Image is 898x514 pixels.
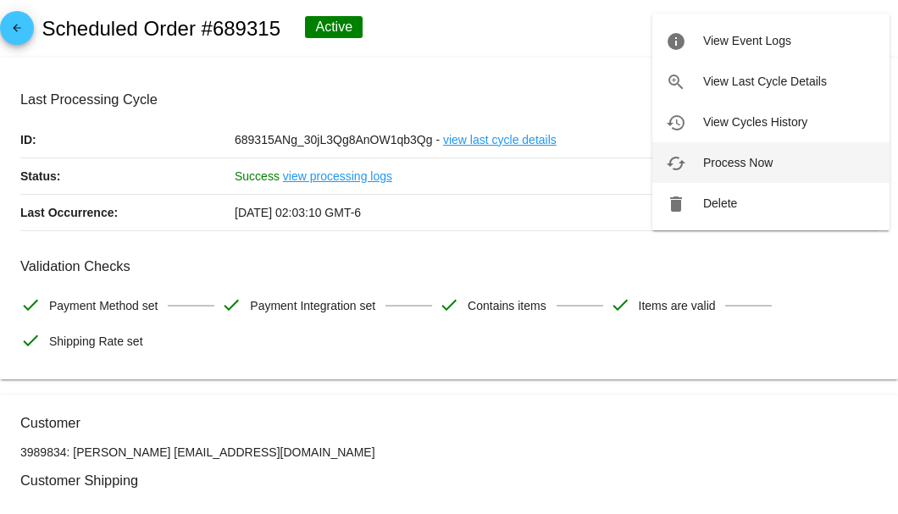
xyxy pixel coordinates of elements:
span: Delete [703,196,737,210]
span: Process Now [703,156,773,169]
span: View Last Cycle Details [703,75,827,88]
mat-icon: info [666,31,686,52]
span: View Cycles History [703,115,807,129]
mat-icon: cached [666,153,686,174]
mat-icon: zoom_in [666,72,686,92]
mat-icon: history [666,113,686,133]
mat-icon: delete [666,194,686,214]
span: View Event Logs [703,34,791,47]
